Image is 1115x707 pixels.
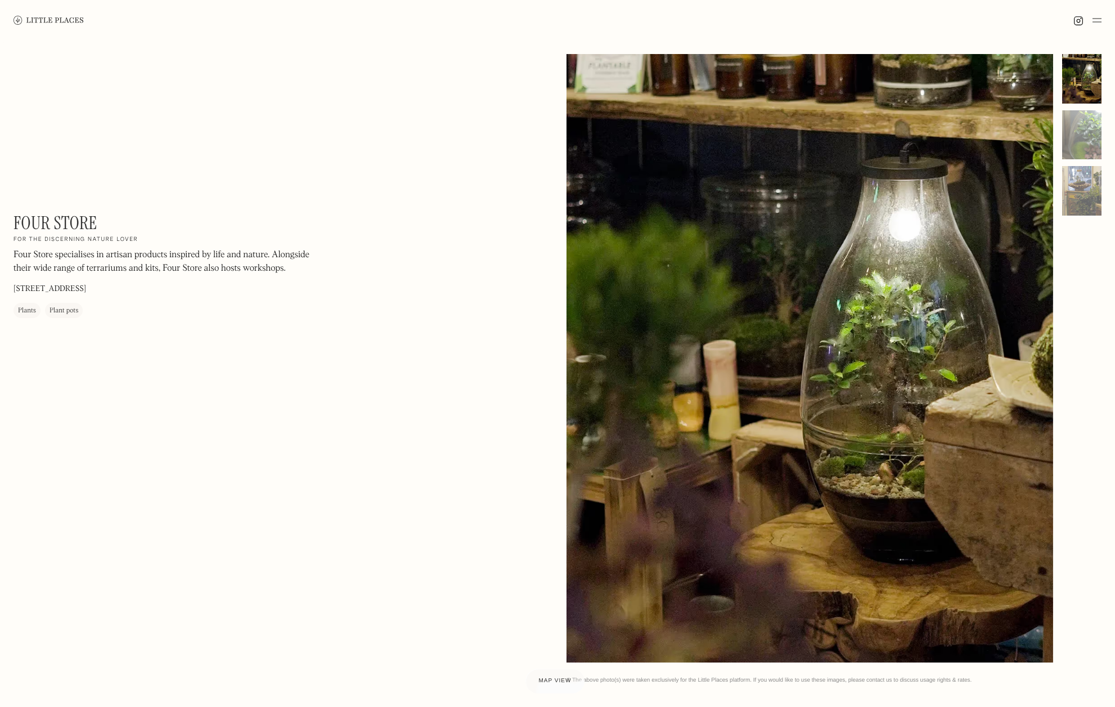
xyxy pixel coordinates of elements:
[14,212,97,234] h1: Four Store
[14,283,86,295] p: [STREET_ADDRESS]
[18,305,36,316] div: Plants
[525,669,585,693] a: Map view
[14,248,317,275] p: Four Store specialises in artisan products inspired by life and nature. Alongside their wide rang...
[50,305,78,316] div: Plant pots
[567,677,1101,684] div: © The above photo(s) were taken exclusively for the Little Places platform. If you would like to ...
[14,236,138,244] h2: For the discerning nature lover
[539,678,572,684] span: Map view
